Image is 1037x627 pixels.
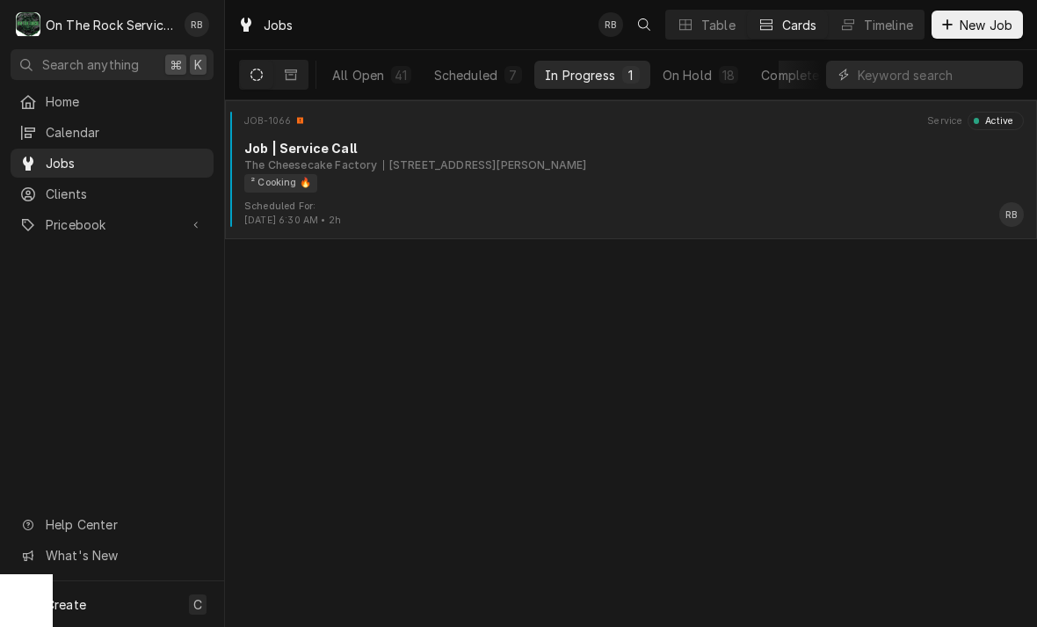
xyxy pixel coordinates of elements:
div: O [16,12,40,37]
div: Object Title [244,139,1024,157]
div: Card Header Secondary Content [927,112,1024,129]
div: 1 [626,66,636,84]
div: Card Body [232,139,1030,192]
a: Clients [11,179,214,208]
span: Pricebook [46,215,178,234]
div: RB [598,12,623,37]
div: All Open [332,66,384,84]
div: Active [979,114,1013,128]
span: What's New [46,546,203,565]
div: Card Footer Primary Content [999,202,1024,227]
div: 41 [395,66,407,84]
div: Cards [782,16,817,34]
div: Object Tag List [244,174,1018,193]
a: Go to What's New [11,541,214,570]
span: K [194,55,202,74]
div: Job Card: JOB-1066 [225,100,1037,239]
a: Home [11,87,214,116]
div: Card Footer [232,200,1030,228]
div: Scheduled [434,66,497,84]
div: Completed [761,66,827,84]
div: Object Subtext [244,157,1024,173]
div: On Hold [663,66,712,84]
input: Keyword search [858,61,1014,89]
span: Help Center [46,515,203,534]
div: Card Header Primary Content [244,112,305,129]
a: Go to Pricebook [11,210,214,239]
div: ² Cooking 🔥 [244,174,317,193]
div: 18 [722,66,735,84]
div: 7 [508,66,518,84]
div: On The Rock Services's Avatar [16,12,40,37]
span: C [193,595,202,614]
div: Timeline [864,16,913,34]
button: Open search [630,11,658,39]
div: Object Extra Context Header [927,114,962,128]
span: ⌘ [170,55,182,74]
div: Ray Beals's Avatar [999,202,1024,227]
a: Jobs [11,149,214,178]
div: Ray Beals's Avatar [185,12,209,37]
span: Search anything [42,55,139,74]
div: RB [999,202,1024,227]
div: Object ID [244,114,291,128]
span: Home [46,92,205,111]
div: Object Extra Context Footer Label [244,200,341,214]
div: Object Subtext Primary [244,157,378,173]
a: Calendar [11,118,214,147]
span: [DATE] 6:30 AM • 2h [244,215,341,226]
div: Object Subtext Secondary [383,157,587,173]
div: Card Footer Extra Context [244,200,341,228]
span: Clients [46,185,205,203]
a: Go to Help Center [11,510,214,539]
span: New Job [956,16,1016,34]
div: Card Header [232,112,1030,129]
button: New Job [932,11,1023,39]
div: Table [701,16,736,34]
button: Search anything⌘K [11,49,214,80]
span: Jobs [46,154,205,172]
span: Calendar [46,123,205,142]
div: Object Extra Context Footer Value [244,214,341,228]
div: RB [185,12,209,37]
div: In Progress [545,66,615,84]
span: Create [46,597,86,612]
div: Ray Beals's Avatar [598,12,623,37]
div: On The Rock Services [46,16,175,34]
div: Object Status [968,112,1024,129]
